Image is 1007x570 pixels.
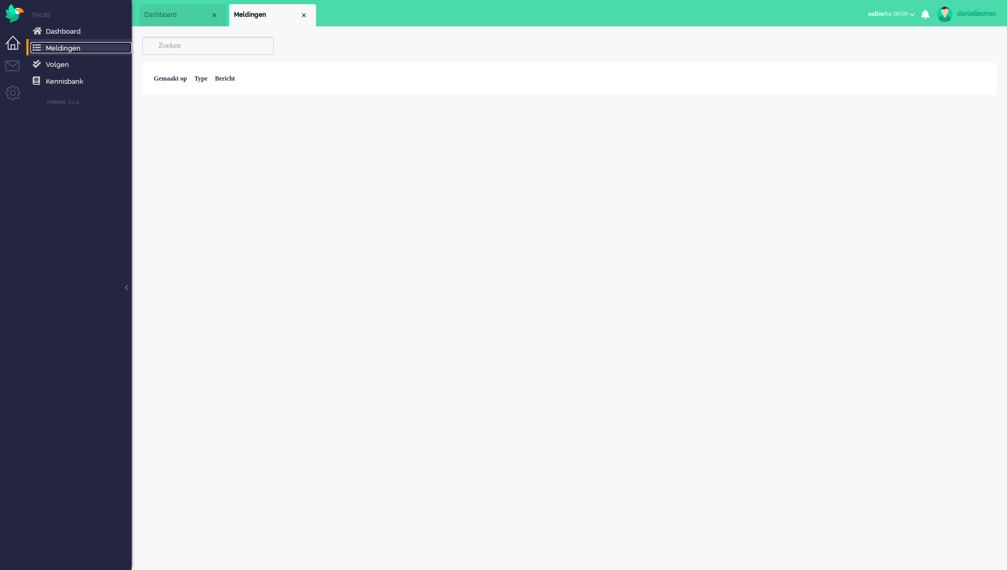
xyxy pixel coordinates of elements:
[31,58,132,70] a: Following
[5,36,29,60] li: Dashboard menu
[5,61,29,84] li: Tickets menu
[234,11,300,19] span: Meldingen
[5,7,24,15] a: Omnidesk
[32,11,132,19] li: Home menu item
[31,42,132,54] a: Notifications menu item
[937,6,953,22] img: avatar
[935,6,996,22] a: daniellesmsc
[210,11,219,19] div: Close tab
[862,3,921,26] li: onlinefor 00:09
[150,71,191,87] div: Gemaakt op
[31,25,132,37] a: Dashboard menu item
[140,4,226,26] li: Dashboard
[5,4,24,23] img: flow_omnibird.svg
[211,71,239,87] div: Bericht
[300,11,308,19] div: Close tab
[46,61,69,68] span: Volgen
[957,8,996,19] div: daniellesmsc
[5,85,29,109] li: Admin menu
[47,99,78,106] span: release_2.1.2
[191,71,211,87] div: Type
[868,10,884,17] span: online
[31,75,132,87] a: Knowledge base
[46,27,81,35] span: Dashboard
[862,6,921,22] button: onlinefor 00:09
[46,44,81,52] span: Meldingen
[144,11,210,19] span: Dashboard
[46,77,83,85] span: Kennisbank
[229,4,316,26] li: notification
[142,37,274,55] input: Zoeken
[868,10,908,17] span: for 00:09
